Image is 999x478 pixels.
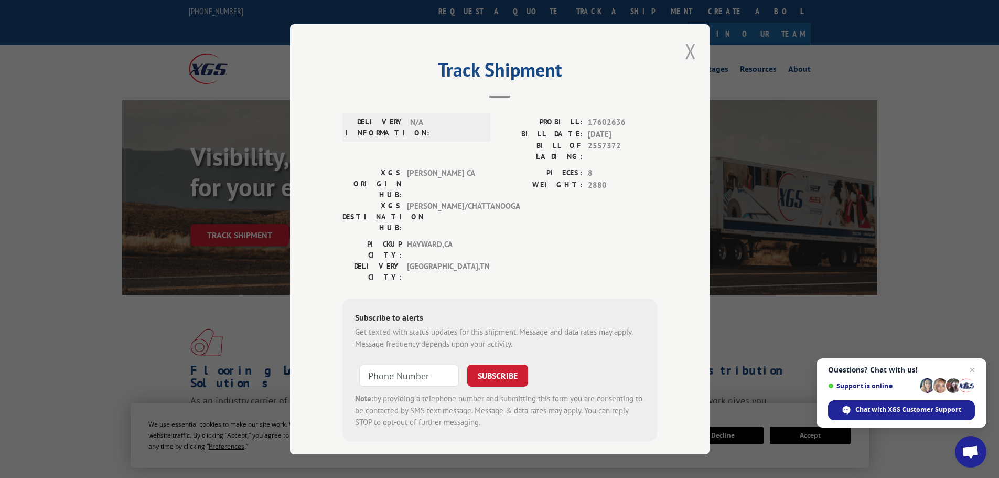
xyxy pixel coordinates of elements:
label: XGS DESTINATION HUB: [342,200,402,233]
h2: Track Shipment [342,62,657,82]
span: N/A [410,116,481,139]
span: 17602636 [588,116,657,129]
span: HAYWARD , CA [407,239,478,261]
div: by providing a telephone number and submitting this form you are consenting to be contacted by SM... [355,393,644,429]
label: PROBILL: [500,116,583,129]
strong: Note: [355,394,373,403]
label: DELIVERY CITY: [342,261,402,283]
span: Questions? Chat with us! [828,366,975,374]
label: BILL OF LADING: [500,140,583,162]
label: BILL DATE: [500,128,583,140]
span: [PERSON_NAME]/CHATTANOOGA [407,200,478,233]
label: PIECES: [500,167,583,179]
label: XGS ORIGIN HUB: [342,167,402,200]
button: Close modal [685,37,696,65]
label: WEIGHT: [500,179,583,191]
span: 2557372 [588,140,657,162]
span: 8 [588,167,657,179]
label: PICKUP CITY: [342,239,402,261]
div: Subscribe to alerts [355,311,644,326]
input: Phone Number [359,365,459,387]
label: DELIVERY INFORMATION: [346,116,405,139]
span: 2880 [588,179,657,191]
div: Chat with XGS Customer Support [828,400,975,420]
span: Close chat [966,364,979,376]
span: [GEOGRAPHIC_DATA] , TN [407,261,478,283]
span: Support is online [828,382,916,390]
span: [DATE] [588,128,657,140]
button: SUBSCRIBE [467,365,528,387]
span: [PERSON_NAME] CA [407,167,478,200]
div: Open chat [955,436,986,468]
div: Get texted with status updates for this shipment. Message and data rates may apply. Message frequ... [355,326,644,350]
span: Chat with XGS Customer Support [855,405,961,415]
